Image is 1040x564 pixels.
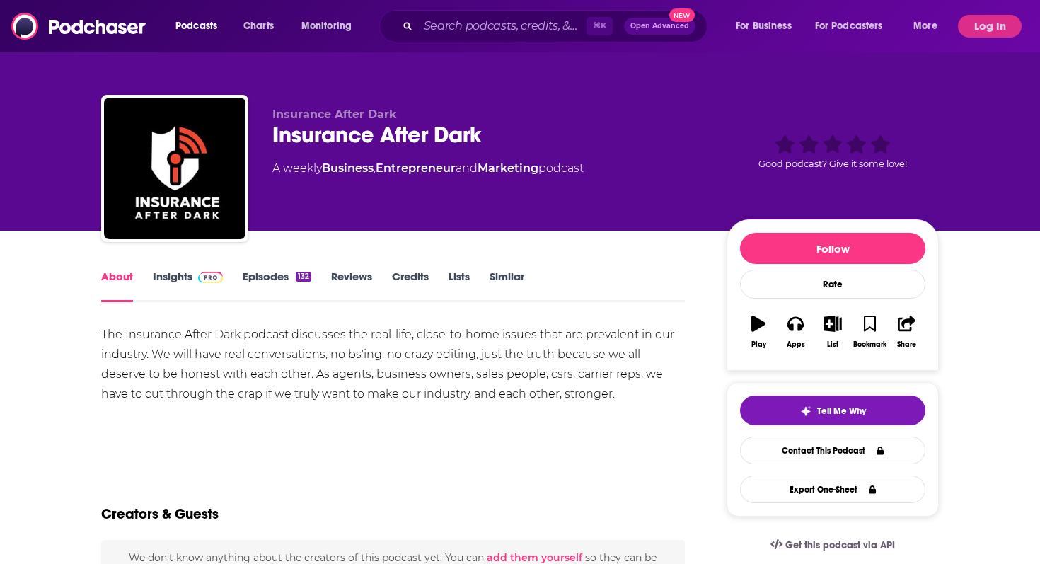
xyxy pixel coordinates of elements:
div: Apps [787,340,805,349]
a: Marketing [478,161,538,175]
button: Follow [740,233,925,264]
button: Bookmark [851,306,888,357]
a: About [101,270,133,302]
div: Rate [740,270,925,299]
div: Bookmark [853,340,886,349]
span: , [374,161,376,175]
button: Export One-Sheet [740,476,925,503]
a: Episodes132 [243,270,311,302]
div: Play [751,340,766,349]
img: Podchaser - Follow, Share and Rate Podcasts [11,13,147,40]
div: A weekly podcast [272,160,584,177]
a: Contact This Podcast [740,437,925,464]
img: Insurance After Dark [104,98,245,239]
a: InsightsPodchaser Pro [153,270,223,302]
span: Get this podcast via API [785,539,895,551]
span: Insurance After Dark [272,108,397,121]
button: open menu [726,15,809,38]
span: For Business [736,16,792,36]
button: Log In [958,15,1022,38]
span: More [913,16,937,36]
span: New [669,8,695,22]
button: open menu [903,15,955,38]
span: Good podcast? Give it some love! [758,159,907,169]
a: Lists [449,270,470,302]
div: 132 [296,272,311,282]
img: tell me why sparkle [800,405,811,417]
button: open menu [291,15,370,38]
span: Tell Me Why [817,405,866,417]
div: List [827,340,838,349]
div: Share [897,340,916,349]
button: Open AdvancedNew [624,18,695,35]
div: Search podcasts, credits, & more... [393,10,721,42]
a: Credits [392,270,429,302]
button: tell me why sparkleTell Me Why [740,396,925,425]
a: Reviews [331,270,372,302]
button: open menu [166,15,236,38]
span: Monitoring [301,16,352,36]
button: Share [889,306,925,357]
button: Apps [777,306,814,357]
input: Search podcasts, credits, & more... [418,15,587,38]
h2: Creators & Guests [101,505,219,523]
button: open menu [806,15,903,38]
span: ⌘ K [587,17,613,35]
a: Charts [234,15,282,38]
div: The Insurance After Dark podcast discusses the real-life, close-to-home issues that are prevalent... [101,325,685,404]
span: Charts [243,16,274,36]
button: add them yourself [487,552,582,563]
a: Similar [490,270,524,302]
a: Entrepreneur [376,161,456,175]
span: and [456,161,478,175]
button: Play [740,306,777,357]
div: Good podcast? Give it some love! [727,108,939,195]
a: Business [322,161,374,175]
a: Get this podcast via API [759,528,906,563]
span: Podcasts [175,16,217,36]
img: Podchaser Pro [198,272,223,283]
span: Open Advanced [630,23,689,30]
span: For Podcasters [815,16,883,36]
button: List [814,306,851,357]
